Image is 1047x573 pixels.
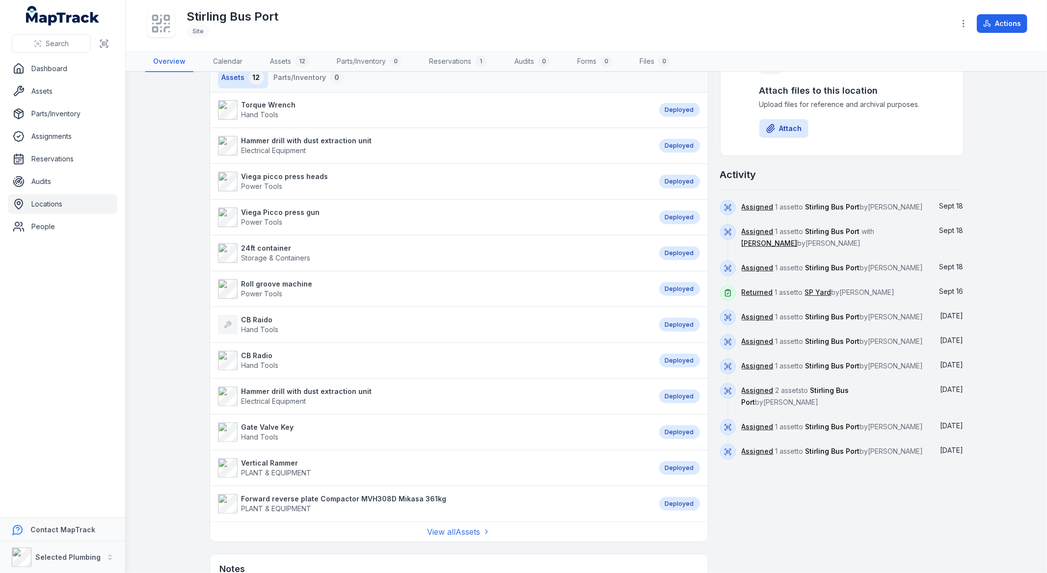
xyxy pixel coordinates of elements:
[218,243,649,263] a: 24ft containerStorage & Containers
[218,172,649,191] a: Viega picco press headsPower Tools
[569,52,620,72] a: Forms0
[262,52,317,72] a: Assets12
[659,354,700,367] div: Deployed
[940,361,964,369] span: [DATE]
[805,362,860,370] span: Stirling Bus Port
[742,227,774,236] a: Assigned
[940,421,964,430] span: [DATE]
[759,100,924,109] span: Upload files for reference and archival purposes.
[742,422,923,431] span: 1 asset to by [PERSON_NAME]
[8,149,117,169] a: Reservations
[242,100,296,110] strong: Torque Wrench
[742,227,875,247] span: 1 asset to with by [PERSON_NAME]
[742,238,798,248] a: [PERSON_NAME]
[242,315,279,325] strong: CB Raido
[8,104,117,124] a: Parts/Inventory
[742,362,923,370] span: 1 asset to by [PERSON_NAME]
[742,312,774,322] a: Assigned
[742,337,774,346] a: Assigned
[242,208,320,217] strong: Viega Picco press gun
[940,446,964,454] time: 28/08/2025, 1:20:40 pm
[242,218,283,226] span: Power Tools
[242,289,283,298] span: Power Tools
[659,497,700,511] div: Deployed
[742,202,774,212] a: Assigned
[218,315,649,335] a: CB RaidoHand Tools
[659,425,700,439] div: Deployed
[940,446,964,454] span: [DATE]
[742,287,773,297] a: Returned
[330,71,344,84] div: 0
[742,386,774,395] a: Assigned
[742,288,895,296] span: 1 asset to by [PERSON_NAME]
[805,227,860,235] span: Stirling Bus Port
[805,287,832,297] a: SP Yard
[8,127,117,146] a: Assignments
[390,55,402,67] div: 0
[659,210,700,224] div: Deployed
[538,55,550,67] div: 0
[507,52,558,72] a: Audits0
[187,25,210,38] div: Site
[940,336,964,344] time: 11/09/2025, 6:51:33 am
[242,397,306,405] span: Electrical Equipment
[421,52,495,72] a: Reservations1
[145,52,193,72] a: Overview
[242,387,372,396] strong: Hammer drill with dust extraction unit
[940,336,964,344] span: [DATE]
[242,458,312,468] strong: Vertical Rammer
[242,433,279,441] span: Hand Tools
[12,34,91,53] button: Search
[659,390,700,403] div: Deployed
[600,55,612,67] div: 0
[940,312,964,320] time: 12/09/2025, 8:07:52 am
[940,202,964,210] time: 18/09/2025, 12:44:42 pm
[218,422,649,442] a: Gate Valve KeyHand Tools
[242,172,328,182] strong: Viega picco press heads
[759,84,924,98] h3: Attach files to this location
[8,59,117,78] a: Dashboard
[218,208,649,227] a: Viega Picco press gunPower Tools
[940,262,964,271] span: Sept 18
[8,194,117,214] a: Locations
[940,287,964,295] time: 16/09/2025, 2:13:28 pm
[940,312,964,320] span: [DATE]
[940,202,964,210] span: Sept 18
[26,6,100,26] a: MapTrack
[632,52,678,72] a: Files0
[187,9,278,25] h1: Stirling Bus Port
[218,100,649,120] a: Torque WrenchHand Tools
[742,337,923,345] span: 1 asset to by [PERSON_NAME]
[940,226,964,234] time: 18/09/2025, 12:42:28 pm
[242,469,312,477] span: PLANT & EQUIPMENT
[940,262,964,271] time: 18/09/2025, 9:23:00 am
[742,446,774,456] a: Assigned
[249,71,264,84] div: 12
[805,337,860,345] span: Stirling Bus Port
[218,67,268,88] button: Assets12
[218,136,649,156] a: Hammer drill with dust extraction unitElectrical Equipment
[218,351,649,370] a: CB RadioHand Tools
[205,52,250,72] a: Calendar
[46,39,69,49] span: Search
[659,139,700,153] div: Deployed
[242,422,294,432] strong: Gate Valve Key
[742,386,849,406] span: 2 assets to by [PERSON_NAME]
[8,81,117,101] a: Assets
[940,421,964,430] time: 02/09/2025, 7:00:15 am
[805,203,860,211] span: Stirling Bus Port
[659,103,700,117] div: Deployed
[940,385,964,393] span: [DATE]
[475,55,487,67] div: 1
[242,361,279,369] span: Hand Tools
[659,318,700,332] div: Deployed
[218,494,649,514] a: Forward reverse plate Compactor MVH308D Mikasa 361kgPLANT & EQUIPMENT
[659,282,700,296] div: Deployed
[742,313,923,321] span: 1 asset to by [PERSON_NAME]
[659,461,700,475] div: Deployed
[35,553,101,561] strong: Selected Plumbing
[742,422,774,432] a: Assigned
[658,55,670,67] div: 0
[295,55,309,67] div: 12
[270,67,348,88] button: Parts/Inventory0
